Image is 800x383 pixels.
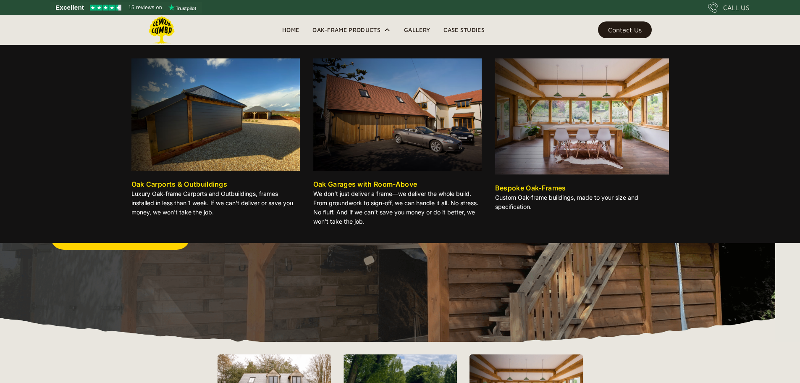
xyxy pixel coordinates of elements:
[275,24,306,36] a: Home
[131,189,300,217] p: Luxury Oak-frame Carports and Outbuildings, frames installed in less than 1 week. If we can't del...
[723,3,750,13] div: CALL US
[437,24,491,36] a: Case Studies
[131,179,228,189] div: Oak Carports & Outbuildings
[495,183,566,193] div: Bespoke Oak-Frames
[131,58,300,220] a: Oak Carports & OutbuildingsLuxury Oak-frame Carports and Outbuildings, frames installed in less t...
[90,5,121,11] img: Trustpilot 4.5 stars
[313,58,482,230] a: Oak Garages with Room-AboveWe don’t just deliver a frame—we deliver the whole build. From groundw...
[313,189,482,226] p: We don’t just deliver a frame—we deliver the whole build. From groundwork to sign-off, we can han...
[608,27,642,33] div: Contact Us
[306,15,397,45] div: Oak-Frame Products
[495,58,669,215] a: Bespoke Oak-FramesCustom Oak-frame buildings, made to your size and specification.
[50,2,202,13] a: See Lemon Lumba reviews on Trustpilot
[168,4,196,11] img: Trustpilot logo
[313,179,417,189] div: Oak Garages with Room-Above
[312,25,380,35] div: Oak-Frame Products
[397,24,437,36] a: Gallery
[55,3,84,13] span: Excellent
[495,193,669,211] p: Custom Oak-frame buildings, made to your size and specification.
[598,21,652,38] a: Contact Us
[129,3,162,13] span: 15 reviews on
[708,3,750,13] a: CALL US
